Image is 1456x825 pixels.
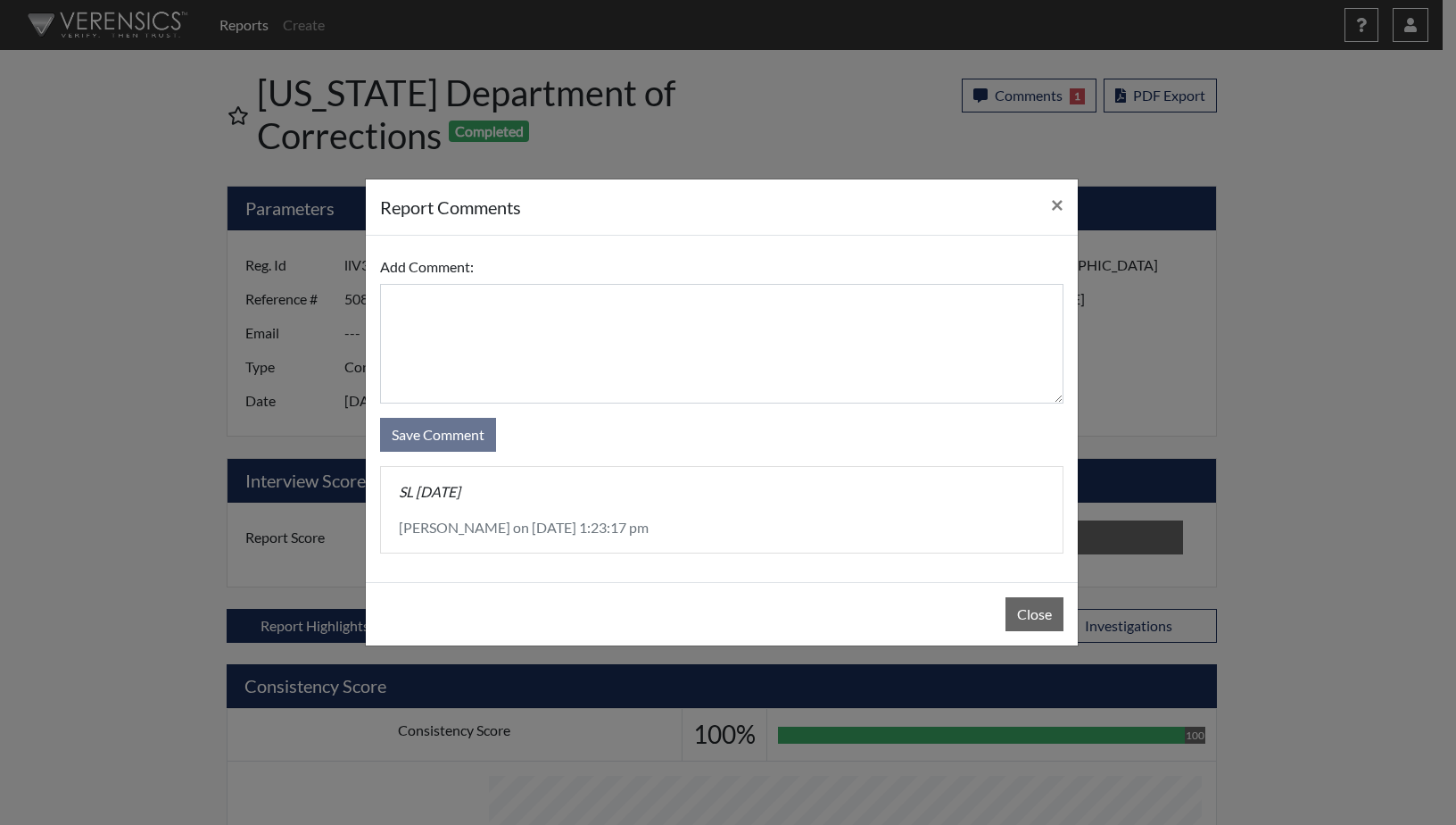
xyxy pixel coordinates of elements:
[380,418,496,452] button: Save Comment
[380,194,521,221] h5: report Comments
[1005,597,1063,631] button: Close
[1037,179,1078,229] button: Close
[399,481,1045,503] p: SL [DATE]
[380,250,474,284] label: Add Comment:
[1051,191,1063,217] span: ×
[399,517,1045,538] p: [PERSON_NAME] on [DATE] 1:23:17 pm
